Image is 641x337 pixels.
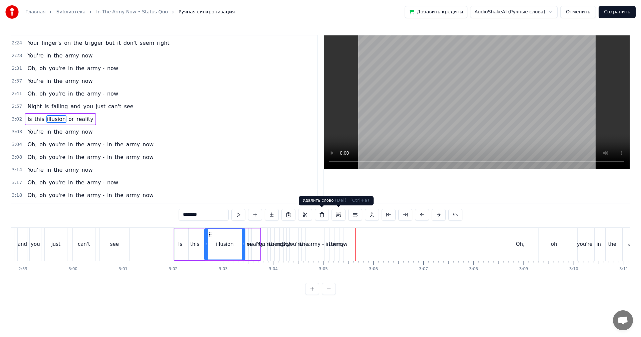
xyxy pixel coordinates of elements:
img: youka [5,5,19,19]
div: Удалить слово [299,196,351,205]
span: now [81,52,93,59]
a: In The Army Now • Status Quo [96,9,168,15]
button: Отменить [560,6,596,18]
span: the [75,141,85,148]
div: reality [248,240,264,248]
span: Oh, [27,141,37,148]
span: army - [86,90,105,98]
div: 3:08 [469,267,478,272]
span: ( Ctrl+a ) [350,198,370,203]
span: 3:18 [12,192,22,199]
div: the [329,240,337,248]
span: in [67,90,74,98]
div: 3:00 [68,267,77,272]
span: the [75,153,85,161]
span: army [126,153,141,161]
span: Ручная синхронизация [179,9,235,15]
div: 3:11 [619,267,628,272]
span: 2:31 [12,65,22,72]
span: You're [27,128,44,136]
div: 3:07 [419,267,428,272]
span: in [67,64,74,72]
div: Oh, [516,240,524,248]
span: in [67,141,74,148]
span: can't [108,103,122,110]
div: and [18,240,27,248]
span: Is [27,115,32,123]
div: now [337,240,348,248]
span: ( Del ) [335,198,347,203]
span: you're [48,153,66,161]
span: the [75,179,85,186]
span: this [34,115,45,123]
span: and [70,103,81,110]
span: in [106,153,113,161]
button: Сохранить [599,6,636,18]
span: army [64,52,79,59]
span: illusion [46,115,66,123]
span: army [126,191,141,199]
span: in [46,77,52,85]
span: 2:24 [12,40,22,46]
div: army - [307,240,324,248]
span: army - [86,153,105,161]
div: the [269,240,277,248]
span: army - [86,179,105,186]
span: trigger [84,39,103,47]
div: the [300,240,308,248]
div: can't [78,240,90,248]
span: finger's [41,39,62,47]
div: in [267,240,272,248]
span: in [46,128,52,136]
span: oh [39,153,47,161]
span: in [67,179,74,186]
span: just [95,103,106,110]
span: now [142,153,154,161]
span: in [106,191,113,199]
span: the [75,90,85,98]
div: Oh, [281,240,290,248]
span: 3:04 [12,141,22,148]
div: Is [178,240,182,248]
span: 2:41 [12,91,22,97]
a: Главная [25,9,45,15]
div: in [298,240,303,248]
div: 3:01 [119,267,128,272]
div: illusion [216,240,234,248]
span: the [53,166,63,174]
span: oh [39,191,47,199]
div: 3:10 [569,267,578,272]
div: or [247,240,252,248]
span: Oh, [27,153,37,161]
span: is [44,103,49,110]
span: You're [27,77,44,85]
span: you [82,103,93,110]
span: 3:14 [12,167,22,173]
div: 3:09 [519,267,528,272]
span: reality [76,115,94,123]
span: it [117,39,122,47]
span: You're [27,52,44,59]
span: 2:57 [12,103,22,110]
div: see [110,240,119,248]
span: 3:03 [12,129,22,135]
span: oh [39,90,47,98]
span: don't [123,39,138,47]
div: you're [287,240,302,248]
span: Oh, [27,191,37,199]
span: Oh, [27,179,37,186]
span: in [67,153,74,161]
div: army [271,240,284,248]
span: Night [27,103,42,110]
span: 2:37 [12,78,22,85]
span: Your [27,39,39,47]
span: 3:02 [12,116,22,123]
div: 2:59 [18,267,27,272]
span: the [75,191,85,199]
span: now [81,128,93,136]
span: see [123,103,134,110]
span: seem [139,39,155,47]
span: army [64,77,79,85]
span: in [46,52,52,59]
span: in [106,141,113,148]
